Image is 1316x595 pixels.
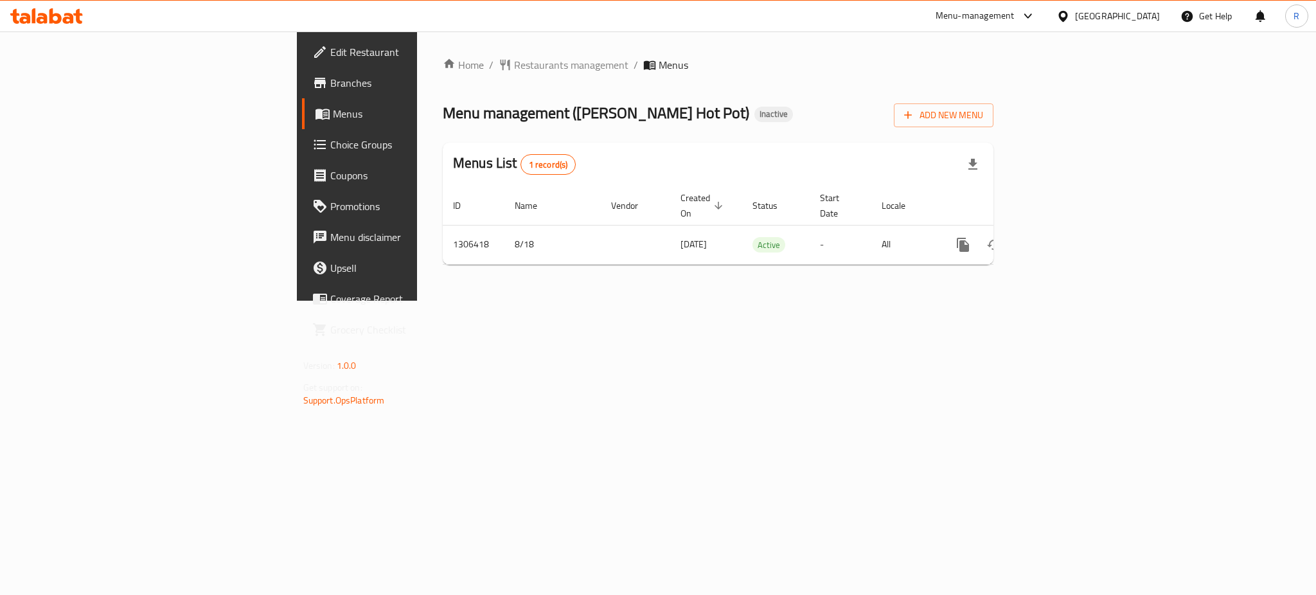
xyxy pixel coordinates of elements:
span: Menu disclaimer [330,229,506,245]
a: Promotions [302,191,517,222]
a: Edit Restaurant [302,37,517,67]
span: 1.0.0 [337,357,357,374]
a: Coverage Report [302,283,517,314]
div: Total records count [520,154,576,175]
a: Upsell [302,253,517,283]
button: Change Status [979,229,1009,260]
span: ID [453,198,477,213]
span: R [1294,9,1299,23]
span: Restaurants management [514,57,628,73]
span: Branches [330,75,506,91]
td: All [871,225,938,264]
span: Version: [303,357,335,374]
span: Menu management ( [PERSON_NAME] Hot Pot ) [443,98,749,127]
span: Menus [333,106,506,121]
span: Coupons [330,168,506,183]
span: Created On [680,190,727,221]
span: Grocery Checklist [330,322,506,337]
table: enhanced table [443,186,1081,265]
span: Promotions [330,199,506,214]
span: Get support on: [303,379,362,396]
td: 8/18 [504,225,601,264]
a: Support.OpsPlatform [303,392,385,409]
button: more [948,229,979,260]
span: Menus [659,57,688,73]
a: Restaurants management [499,57,628,73]
a: Menus [302,98,517,129]
div: Inactive [754,107,793,122]
span: Active [752,238,785,253]
span: Start Date [820,190,856,221]
div: [GEOGRAPHIC_DATA] [1075,9,1160,23]
span: [DATE] [680,236,707,253]
a: Branches [302,67,517,98]
span: Status [752,198,794,213]
th: Actions [938,186,1081,226]
a: Grocery Checklist [302,314,517,345]
a: Menu disclaimer [302,222,517,253]
div: Active [752,237,785,253]
span: Name [515,198,554,213]
a: Coupons [302,160,517,191]
li: / [634,57,638,73]
span: Inactive [754,109,793,120]
span: Vendor [611,198,655,213]
div: Export file [957,149,988,180]
span: Choice Groups [330,137,506,152]
a: Choice Groups [302,129,517,160]
div: Menu-management [936,8,1015,24]
span: Add New Menu [904,107,983,123]
span: Locale [882,198,922,213]
span: Edit Restaurant [330,44,506,60]
td: - [810,225,871,264]
h2: Menus List [453,154,576,175]
span: Upsell [330,260,506,276]
button: Add New Menu [894,103,993,127]
nav: breadcrumb [443,57,993,73]
span: 1 record(s) [521,159,576,171]
span: Coverage Report [330,291,506,306]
